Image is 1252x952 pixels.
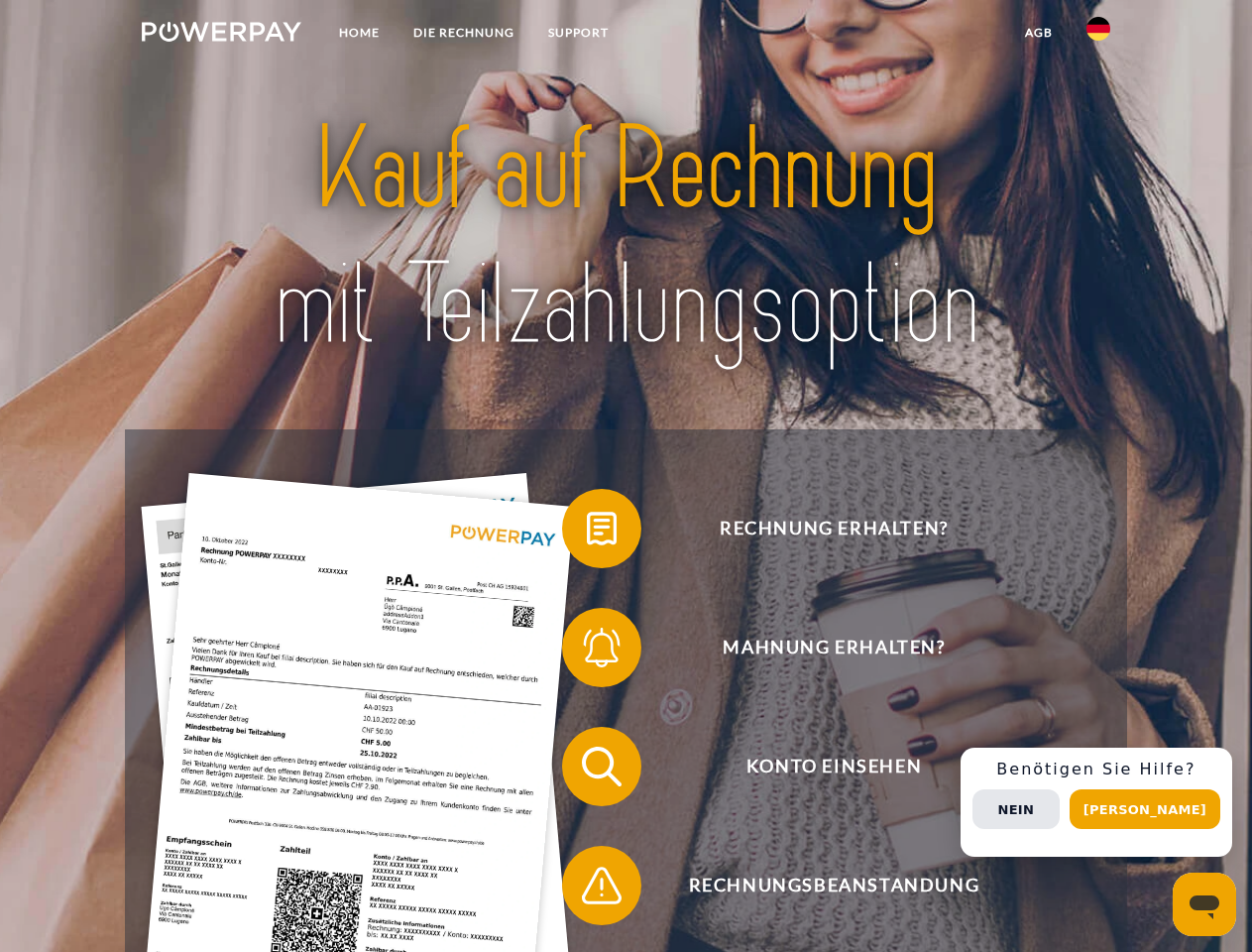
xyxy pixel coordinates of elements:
button: Mahnung erhalten? [562,608,1078,687]
button: Nein [972,789,1060,829]
img: qb_bill.svg [577,504,626,553]
a: Home [322,15,397,51]
iframe: Schaltfläche zum Öffnen des Messaging-Fensters [1173,873,1236,936]
span: Konto einsehen [591,727,1077,806]
button: Rechnungsbeanstandung [562,846,1078,925]
div: Schnellhilfe [961,748,1232,857]
img: logo-powerpay-white.svg [142,22,301,42]
img: qb_warning.svg [577,861,626,910]
span: Rechnung erhalten? [591,489,1077,568]
a: DIE RECHNUNG [397,15,531,51]
img: title-powerpay_de.svg [189,95,1063,380]
h3: Benötigen Sie Hilfe? [972,760,1220,779]
a: SUPPORT [531,15,626,51]
img: qb_bell.svg [577,623,626,672]
span: Rechnungsbeanstandung [591,846,1077,925]
button: Rechnung erhalten? [562,489,1078,568]
button: [PERSON_NAME] [1070,789,1220,829]
img: qb_search.svg [577,742,626,791]
span: Mahnung erhalten? [591,608,1077,687]
button: Konto einsehen [562,727,1078,806]
a: agb [1008,15,1070,51]
img: de [1086,17,1110,41]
